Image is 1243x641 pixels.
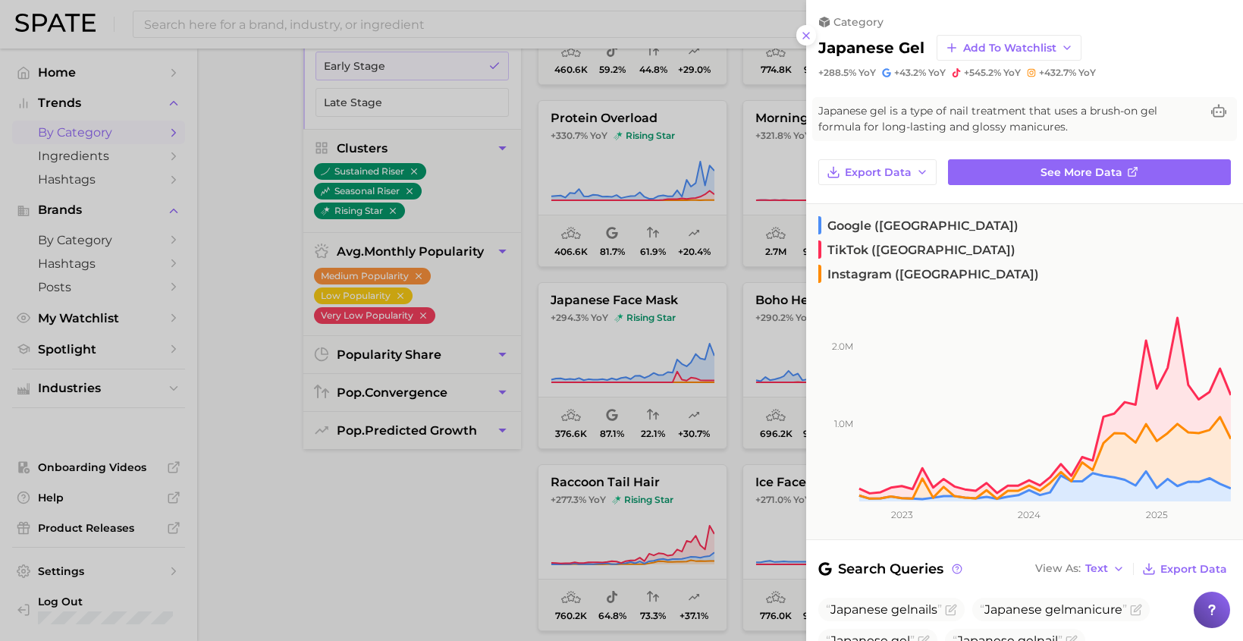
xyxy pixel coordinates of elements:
span: Japanese gel is a type of nail treatment that uses a brush-on gel formula for long-lasting and gl... [818,103,1201,135]
span: Export Data [845,166,912,179]
span: Export Data [1160,563,1227,576]
button: View AsText [1031,559,1128,579]
span: View As [1035,564,1081,573]
span: +288.5% [818,67,856,78]
span: Add to Watchlist [963,42,1056,55]
tspan: 2024 [1018,509,1041,520]
span: +432.7% [1039,67,1076,78]
span: YoY [1078,67,1096,79]
span: Japanese [830,602,888,617]
button: Add to Watchlist [937,35,1081,61]
span: Japanese [984,602,1042,617]
span: See more data [1041,166,1122,179]
span: YoY [858,67,876,79]
button: Flag as miscategorized or irrelevant [1130,604,1142,616]
span: TikTok ([GEOGRAPHIC_DATA]) [818,240,1015,259]
span: gel [1045,602,1064,617]
span: category [833,15,884,29]
span: Instagram ([GEOGRAPHIC_DATA]) [818,265,1039,283]
span: +545.2% [964,67,1001,78]
tspan: 2023 [891,509,913,520]
span: YoY [928,67,946,79]
span: Google ([GEOGRAPHIC_DATA]) [818,216,1019,234]
span: Search Queries [818,558,965,580]
h2: japanese gel [818,39,924,57]
button: Flag as miscategorized or irrelevant [945,604,957,616]
span: YoY [1003,67,1021,79]
span: manicure [980,602,1127,617]
a: See more data [948,159,1231,185]
span: nails [826,602,942,617]
span: Text [1085,564,1108,573]
span: gel [891,602,910,617]
span: +43.2% [894,67,926,78]
button: Export Data [1138,558,1231,580]
button: Export Data [818,159,937,185]
tspan: 2025 [1146,509,1168,520]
